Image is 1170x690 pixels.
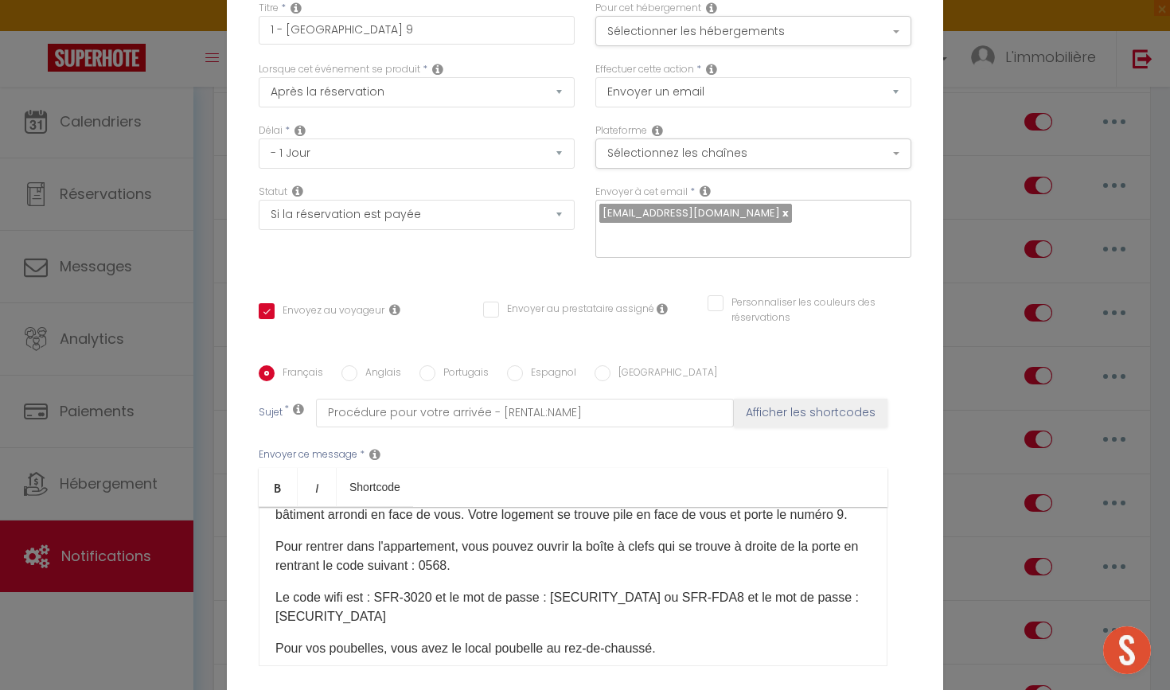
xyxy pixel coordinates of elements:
i: Title [291,2,302,14]
label: Effectuer cette action [595,62,694,77]
label: Statut [259,185,287,200]
i: Message [369,448,380,461]
p: Pour vos poubelles, vous avez le local poubelle au rez-de-chaussé. [275,639,871,658]
div: J'espère que vous allez bien. L'arrivée se fait à 15h, voici les instructions à suivre : [259,507,887,666]
label: Lorsque cet événement se produit [259,62,420,77]
div: Ouvrir le chat [1103,626,1151,674]
i: Envoyer au prestataire si il est assigné [657,302,668,315]
i: Subject [293,403,304,415]
a: Italic [298,468,337,506]
span: [EMAIL_ADDRESS][DOMAIN_NAME] [603,205,780,220]
i: Action Time [294,124,306,137]
label: Espagnol [523,365,576,383]
label: Anglais [357,365,401,383]
button: Sélectionner les hébergements [595,16,911,46]
label: [GEOGRAPHIC_DATA] [610,365,717,383]
i: Event Occur [432,63,443,76]
i: Envoyer au voyageur [389,303,400,316]
label: Plateforme [595,123,647,138]
label: Envoyer ce message [259,447,357,462]
i: This Rental [706,2,717,14]
label: Délai [259,123,283,138]
button: Sélectionnez les chaînes [595,138,911,169]
i: Recipient [700,185,711,197]
i: Booking status [292,185,303,197]
button: Afficher les shortcodes [734,399,887,427]
label: Pour cet hébergement [595,1,701,16]
label: Sujet [259,405,283,422]
label: Titre [259,1,279,16]
a: Bold [259,468,298,506]
a: Shortcode [337,468,413,506]
i: Action Type [706,63,717,76]
label: Français [275,365,323,383]
i: Action Channel [652,124,663,137]
p: Pour rentrer dans l'appartement, vous pouvez ouvrir la boîte à clefs qui se trouve à droite de la... [275,537,871,575]
label: Envoyer à cet email [595,185,688,200]
label: Portugais [435,365,489,383]
p: Le code wifi est : SFR-3020 et le mot de passe : [SECURITY_DATA] ou SFR-FDA8 et le mot de passe :... [275,588,871,626]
